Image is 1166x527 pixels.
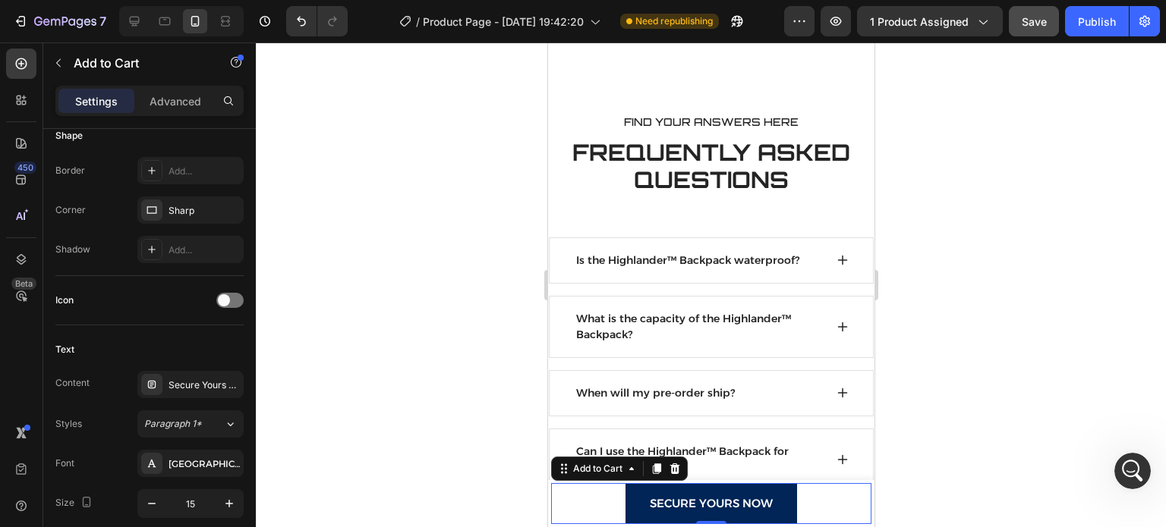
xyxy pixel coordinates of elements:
button: 1 product assigned [857,6,1003,36]
iframe: Design area [548,42,874,527]
div: Icon [55,293,74,307]
div: Sharp [169,204,240,218]
div: Secure Yours Now [169,378,240,392]
span: Save [1022,15,1047,28]
button: 7 [6,6,113,36]
button: Paragraph 1* [137,410,244,438]
div: Publish [1078,14,1116,30]
p: Add to Cart [74,54,203,72]
span: Paragraph 1* [144,417,202,431]
div: Border [55,164,85,177]
button: Save [1009,6,1059,36]
div: Shape [55,129,83,143]
button: Publish [1065,6,1129,36]
div: Styles [55,417,82,431]
div: Text [55,343,74,356]
p: 7 [99,12,106,30]
div: Corner [55,203,86,217]
div: Font [55,456,74,470]
div: Add... [169,165,240,178]
div: Size [55,493,96,513]
p: Settings [75,93,118,109]
div: Undo/Redo [286,6,348,36]
span: Need republishing [635,14,713,28]
div: 450 [14,162,36,174]
span: Product Page - [DATE] 19:42:20 [423,14,584,30]
div: Beta [11,278,36,290]
span: 1 product assigned [870,14,969,30]
div: Add... [169,243,240,257]
div: [GEOGRAPHIC_DATA] [169,457,240,471]
div: Shadow [55,243,90,256]
span: / [416,14,420,30]
div: Content [55,376,90,390]
iframe: Intercom live chat [1114,453,1151,489]
p: Advanced [150,93,201,109]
